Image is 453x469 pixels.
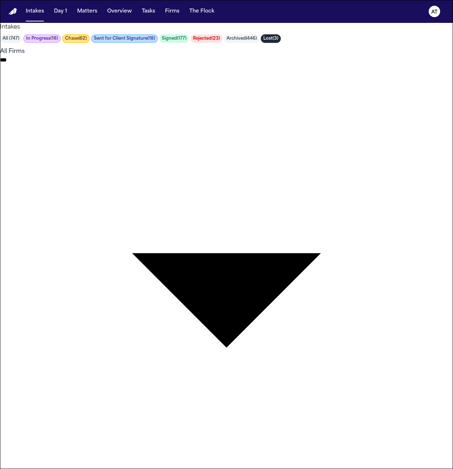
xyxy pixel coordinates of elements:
img: Finch Logo [9,8,17,15]
button: In Progress(18) [23,34,61,43]
button: Lost(3) [261,34,281,43]
a: Home [9,8,17,15]
button: Tasks [139,5,158,18]
button: Day 1 [51,5,70,18]
button: Sent for Client Signature(18) [91,34,158,43]
button: Overview [104,5,135,18]
button: Archived(446) [224,34,259,43]
button: Firms [162,5,182,18]
button: Intakes [23,5,47,18]
button: The Flock [186,5,217,18]
button: Signed(177) [159,34,189,43]
button: Chase(62) [62,34,90,43]
button: Matters [74,5,100,18]
button: Rejected(23) [190,34,223,43]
